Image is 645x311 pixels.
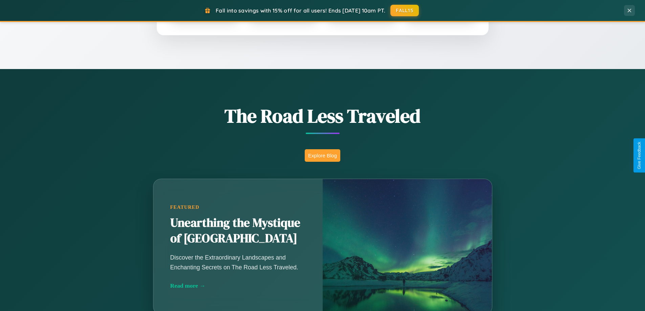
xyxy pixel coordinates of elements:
div: Give Feedback [637,142,642,169]
div: Featured [170,204,306,210]
p: Discover the Extraordinary Landscapes and Enchanting Secrets on The Road Less Traveled. [170,253,306,272]
h2: Unearthing the Mystique of [GEOGRAPHIC_DATA] [170,215,306,246]
button: FALL15 [390,5,419,16]
h1: The Road Less Traveled [120,103,526,129]
div: Read more → [170,282,306,289]
span: Fall into savings with 15% off for all users! Ends [DATE] 10am PT. [216,7,385,14]
button: Explore Blog [305,149,340,162]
